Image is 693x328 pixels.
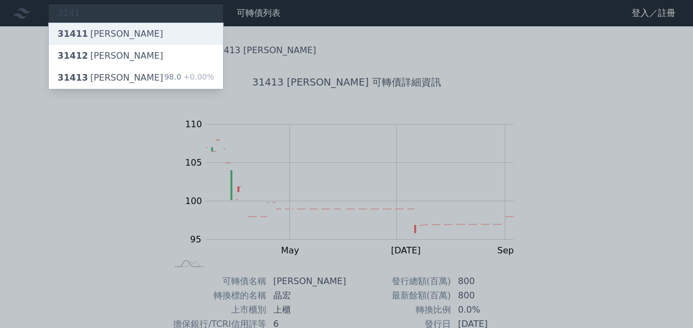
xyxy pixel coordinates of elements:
[49,67,223,89] a: 31413[PERSON_NAME] 98.0+0.00%
[58,72,88,83] span: 31413
[58,27,163,41] div: [PERSON_NAME]
[58,49,163,63] div: [PERSON_NAME]
[58,71,163,84] div: [PERSON_NAME]
[58,50,88,61] span: 31412
[49,45,223,67] a: 31412[PERSON_NAME]
[58,29,88,39] span: 31411
[49,23,223,45] a: 31411[PERSON_NAME]
[164,71,214,84] div: 98.0
[181,72,214,81] span: +0.00%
